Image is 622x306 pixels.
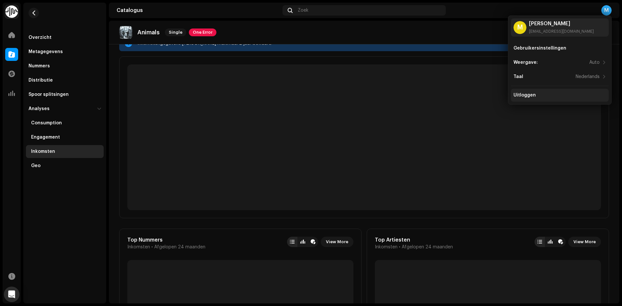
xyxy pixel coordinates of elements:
re-m-nav-item: Engagement [26,131,104,144]
div: Inkomsten [31,149,55,154]
div: Top Artiesten [375,237,453,243]
span: One Error [189,28,216,36]
re-m-nav-item: Nummers [26,60,104,73]
div: [PERSON_NAME] [529,21,594,26]
re-m-nav-item: Consumption [26,117,104,130]
div: Gebruikersinstellingen [513,46,566,51]
re-m-nav-dropdown: Analyses [26,102,104,172]
re-m-nav-item: Weergave: [511,56,609,69]
span: Inkomsten [127,244,150,250]
button: View More [568,237,601,247]
re-m-nav-item: Metagegevens [26,45,104,58]
div: Geo [31,163,40,168]
div: Metagegevens [29,49,63,54]
div: Nummers [29,63,50,69]
div: [EMAIL_ADDRESS][DOMAIN_NAME] [529,29,594,34]
div: Weergave: [513,60,538,65]
img: 0f74c21f-6d1c-4dbc-9196-dbddad53419e [5,5,18,18]
div: M [513,21,526,34]
div: Open Intercom Messenger [4,287,19,302]
re-m-nav-item: Distributie [26,74,104,87]
re-m-nav-item: Taal [511,70,609,83]
div: Engagement [31,135,60,140]
span: Afgelopen 24 maanden [402,244,453,250]
div: Auto [589,60,600,65]
span: • [399,244,400,250]
re-m-nav-item: Uitloggen [511,89,609,102]
div: Consumption [31,120,62,126]
span: • [151,244,153,250]
div: Taal [513,74,523,79]
div: Distributie [29,78,53,83]
div: Overzicht [29,35,52,40]
span: View More [326,235,348,248]
span: Zoek [298,8,308,13]
div: Analyses [29,106,50,111]
div: Top Nummers [127,237,205,243]
div: Spoor splitsingen [29,92,69,97]
span: View More [573,235,596,248]
div: M [601,5,612,16]
span: Single [165,28,186,36]
div: Catalogus [117,8,280,13]
span: Afgelopen 24 maanden [154,244,205,250]
re-m-nav-item: Overzicht [26,31,104,44]
div: Nederlands [576,74,600,79]
re-m-nav-item: Geo [26,159,104,172]
img: 9752e289-9fca-4a3a-ab93-12ae88041c2d [119,26,132,39]
re-m-nav-item: Gebruikersinstellingen [511,42,609,55]
re-m-nav-item: Spoor splitsingen [26,88,104,101]
div: Uitloggen [513,93,536,98]
button: View More [321,237,353,247]
re-m-nav-item: Inkomsten [26,145,104,158]
span: Inkomsten [375,244,397,250]
p: Animals [137,29,160,36]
